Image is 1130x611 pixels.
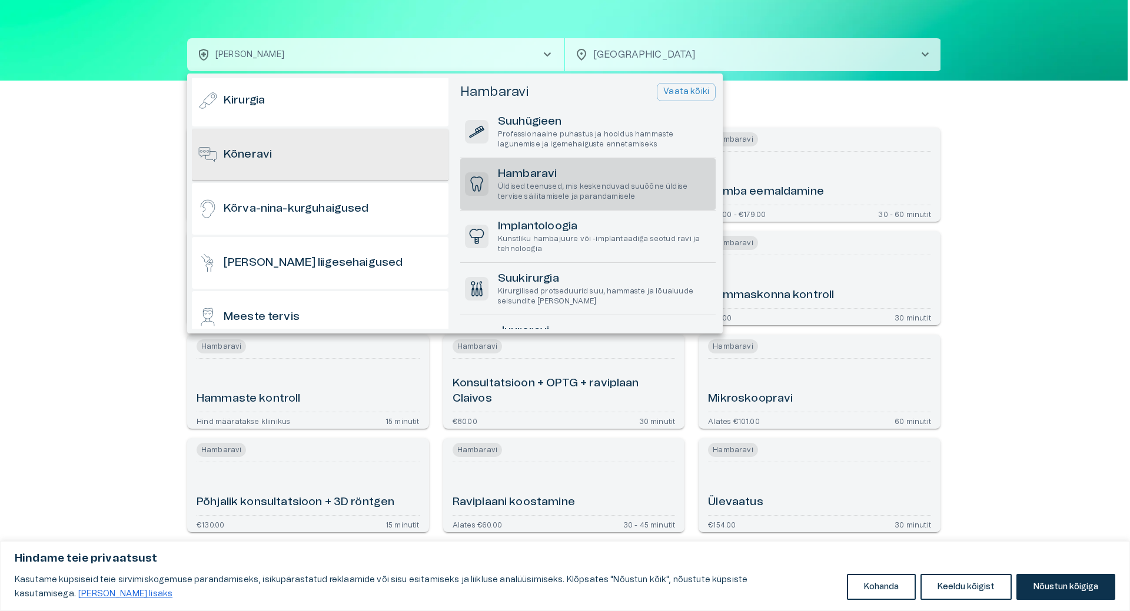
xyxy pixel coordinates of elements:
[224,309,300,325] h6: Meeste tervis
[498,129,711,149] p: Professionaalne puhastus ja hooldus hammaste lagunemise ja igemehaiguste ennetamiseks
[498,114,711,130] h6: Suuhügieen
[224,255,403,271] h6: [PERSON_NAME] liigesehaigused
[60,9,78,19] span: Help
[1016,574,1115,600] button: Nõustun kõigiga
[15,552,1115,566] p: Hindame teie privaatsust
[657,83,716,101] button: Vaata kõiki
[498,182,711,202] p: Üldised teenused, mis keskenduvad suuõõne üldise tervise säilitamisele ja parandamisele
[498,286,711,306] p: Kirurgilised protseduurid suu, hammaste ja lõualuude seisundite [PERSON_NAME]
[224,147,272,163] h6: Kõneravi
[663,86,709,98] p: Vaata kõiki
[78,589,173,599] a: Loe lisaks
[15,573,838,601] p: Kasutame küpsiseid teie sirvimiskogemuse parandamiseks, isikupärastatud reklaamide või sisu esita...
[498,323,711,339] h6: Juureravi
[460,84,529,101] h5: Hambaravi
[224,201,369,217] h6: Kõrva-nina-kurguhaigused
[498,234,711,254] p: Kunstliku hambajuure või -implantaadiga seotud ravi ja tehnoloogia
[920,574,1012,600] button: Keeldu kõigist
[498,271,711,287] h6: Suukirurgia
[847,574,916,600] button: Kohanda
[224,93,265,109] h6: Kirurgia
[498,219,711,235] h6: Implantoloogia
[498,166,711,182] h6: Hambaravi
